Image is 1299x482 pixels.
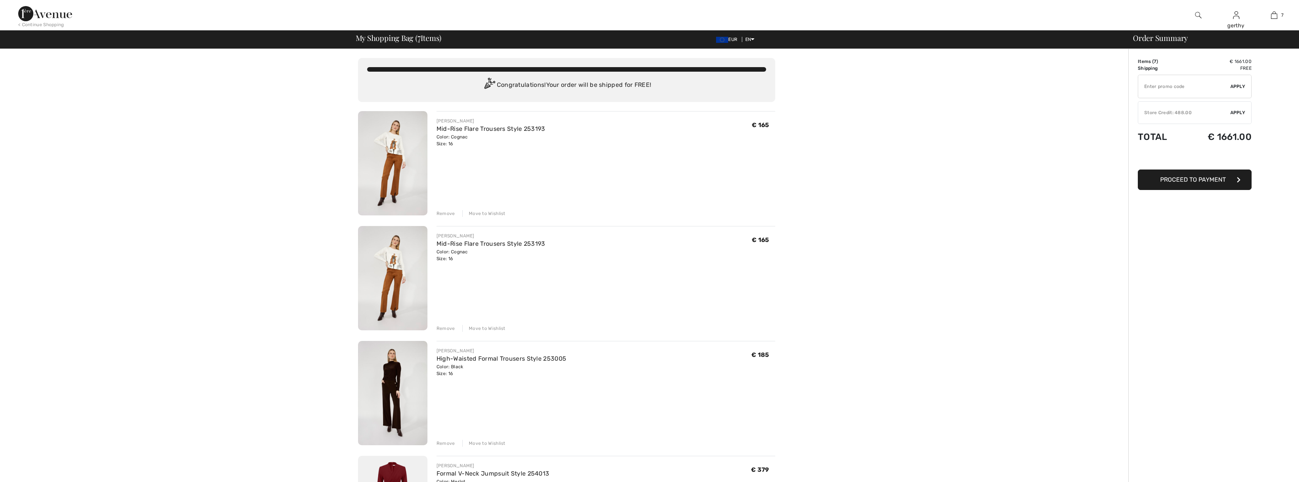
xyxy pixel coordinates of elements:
[1154,59,1156,64] span: 7
[1195,11,1202,20] img: search the website
[482,78,497,93] img: Congratulation2.svg
[1183,124,1252,150] td: € 1661.00
[751,351,769,358] span: € 185
[1230,83,1246,90] span: Apply
[1138,75,1230,98] input: Promo code
[18,21,64,28] div: < Continue Shopping
[716,37,740,42] span: EUR
[437,133,545,147] div: Color: Cognac Size: 16
[437,118,545,124] div: [PERSON_NAME]
[437,363,566,377] div: Color: Black Size: 16
[367,78,766,93] div: Congratulations! Your order will be shipped for FREE!
[462,440,506,447] div: Move to Wishlist
[437,325,455,332] div: Remove
[358,341,427,445] img: High-Waisted Formal Trousers Style 253005
[437,440,455,447] div: Remove
[1233,11,1239,19] a: Sign In
[437,347,566,354] div: [PERSON_NAME]
[1281,12,1283,19] span: 7
[716,37,728,43] img: Euro
[437,210,455,217] div: Remove
[1183,58,1252,65] td: € 1661.00
[437,470,550,477] a: Formal V-Neck Jumpsuit Style 254013
[1138,65,1183,72] td: Shipping
[358,111,427,215] img: Mid-Rise Flare Trousers Style 253193
[1230,109,1246,116] span: Apply
[1233,11,1239,20] img: My Info
[752,121,769,129] span: € 165
[1138,58,1183,65] td: Items ( )
[437,125,545,132] a: Mid-Rise Flare Trousers Style 253193
[437,355,566,362] a: High-Waisted Formal Trousers Style 253005
[437,248,545,262] div: Color: Cognac Size: 16
[462,325,506,332] div: Move to Wishlist
[745,37,755,42] span: EN
[437,240,545,247] a: Mid-Rise Flare Trousers Style 253193
[1138,150,1252,167] iframe: PayPal
[356,34,442,42] span: My Shopping Bag ( Items)
[418,32,421,42] span: 7
[462,210,506,217] div: Move to Wishlist
[1138,109,1230,116] div: Store Credit: 488.00
[1183,65,1252,72] td: Free
[1271,11,1277,20] img: My Bag
[358,226,427,330] img: Mid-Rise Flare Trousers Style 253193
[1217,22,1255,30] div: gerthy
[437,462,550,469] div: [PERSON_NAME]
[1255,11,1293,20] a: 7
[1160,176,1226,183] span: Proceed to Payment
[1138,124,1183,150] td: Total
[752,236,769,243] span: € 165
[1124,34,1294,42] div: Order Summary
[18,6,72,21] img: 1ère Avenue
[751,466,769,473] span: € 379
[1138,170,1252,190] button: Proceed to Payment
[437,232,545,239] div: [PERSON_NAME]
